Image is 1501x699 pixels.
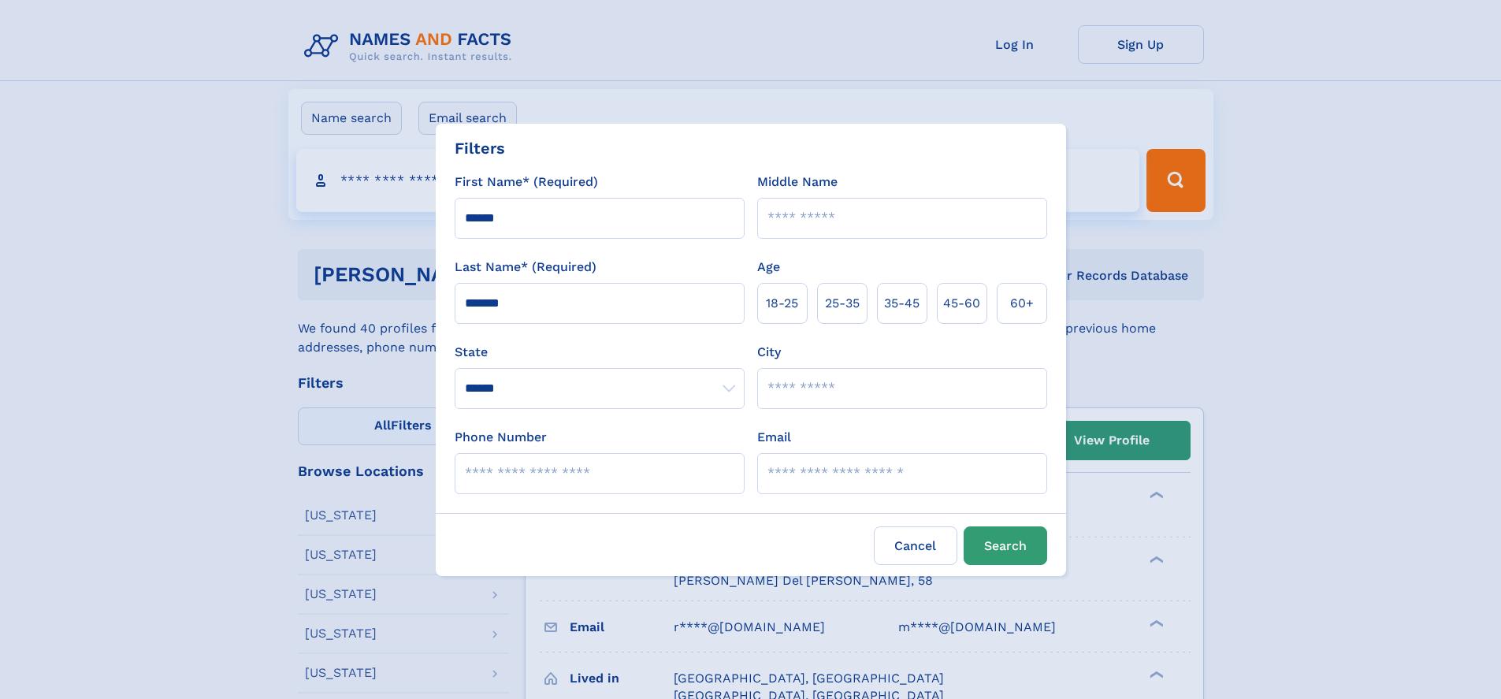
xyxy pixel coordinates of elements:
[964,526,1047,565] button: Search
[884,294,920,313] span: 35‑45
[757,343,781,362] label: City
[455,428,547,447] label: Phone Number
[943,294,980,313] span: 45‑60
[455,343,745,362] label: State
[757,173,838,191] label: Middle Name
[757,258,780,277] label: Age
[455,258,596,277] label: Last Name* (Required)
[766,294,798,313] span: 18‑25
[1010,294,1034,313] span: 60+
[455,136,505,160] div: Filters
[455,173,598,191] label: First Name* (Required)
[757,428,791,447] label: Email
[825,294,860,313] span: 25‑35
[874,526,957,565] label: Cancel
